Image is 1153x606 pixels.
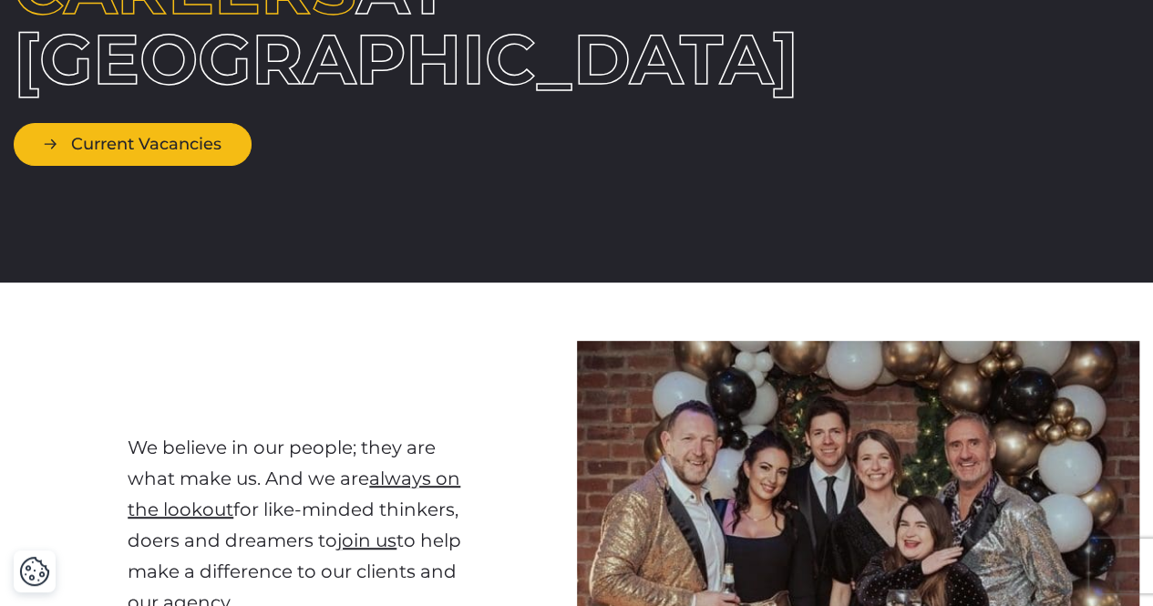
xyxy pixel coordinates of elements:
button: Cookie Settings [19,556,50,587]
a: join us [337,529,396,551]
a: always on the lookout [128,467,460,520]
img: Revisit consent button [19,556,50,587]
a: Current Vacancies [14,123,252,166]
